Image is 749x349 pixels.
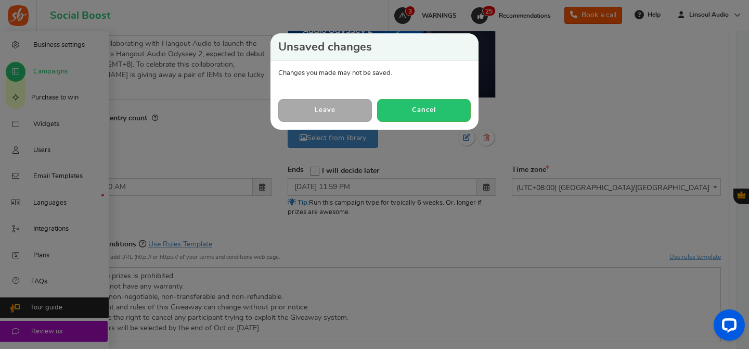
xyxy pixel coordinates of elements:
iframe: LiveChat chat widget [705,305,749,349]
a: Leave [278,99,372,121]
button: Cancel [377,99,471,121]
h4: Unsaved changes [278,41,471,53]
p: Changes you made may not be saved. [278,69,471,78]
